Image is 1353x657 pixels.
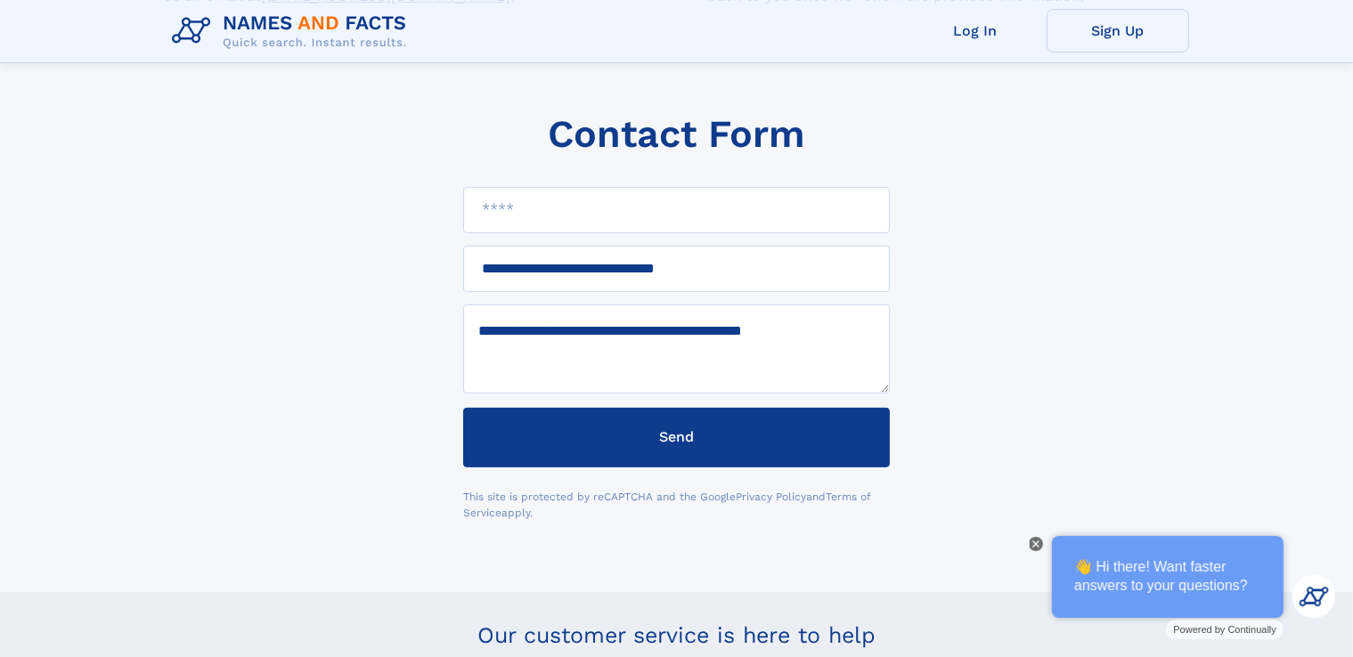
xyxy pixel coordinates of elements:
a: Log In [904,9,1047,53]
a: Terms of Service [463,491,871,519]
img: Close [1032,540,1039,547]
span: Powered by Continually [1173,624,1276,635]
a: Privacy Policy [736,491,806,503]
img: Kevin [1292,575,1335,618]
a: Sign Up [1047,9,1189,53]
h1: Contact Form [548,112,805,156]
button: Send [463,408,890,467]
div: This site is protected by reCAPTCHA and the Google and apply. [463,489,890,521]
img: Logo Names and Facts [165,7,421,55]
a: Powered by Continually [1166,620,1284,639]
div: 👋 Hi there! Want faster answers to your questions? [1052,536,1284,618]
